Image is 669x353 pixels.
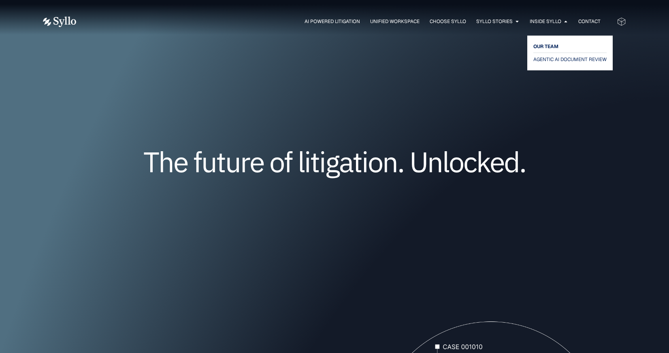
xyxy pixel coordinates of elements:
nav: Menu [92,18,601,25]
a: OUR TEAM [533,42,607,51]
img: Vector [43,17,76,27]
span: OUR TEAM [533,42,558,51]
a: Syllo Stories [476,18,513,25]
a: AGENTIC AI DOCUMENT REVIEW [533,55,607,64]
h1: The future of litigation. Unlocked. [92,148,577,175]
a: Inside Syllo [530,18,561,25]
a: Contact [578,18,601,25]
a: Unified Workspace [370,18,420,25]
a: Choose Syllo [430,18,466,25]
a: AI Powered Litigation [305,18,360,25]
div: Menu Toggle [92,18,601,25]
